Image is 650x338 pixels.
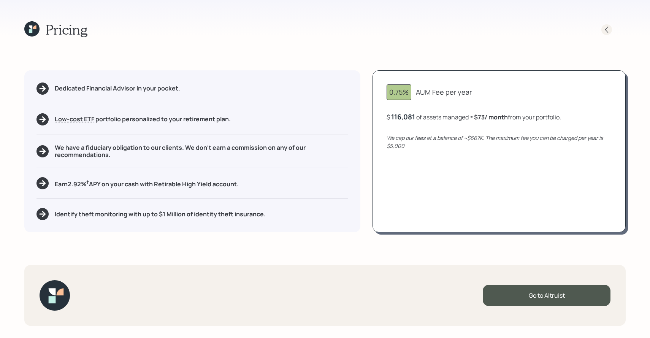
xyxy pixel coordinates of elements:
iframe: Customer reviews powered by Trustpilot [79,273,176,330]
div: AUM Fee per year [416,87,472,97]
h5: portfolio personalized to your retirement plan. [55,116,231,123]
div: Go to Altruist [483,285,610,306]
h5: Identify theft monitoring with up to $1 Million of identity theft insurance. [55,211,266,218]
div: 116,081 [391,112,415,121]
div: $ of assets managed ≈ from your portfolio . [387,112,561,122]
span: Low-cost ETF [55,115,94,123]
div: 0.75% [389,87,409,97]
b: $73 / month [474,113,508,121]
h1: Pricing [46,21,87,38]
h5: We have a fiduciary obligation to our clients. We don't earn a commission on any of our recommend... [55,144,348,159]
sup: † [86,179,89,186]
h5: Dedicated Financial Advisor in your pocket. [55,85,180,92]
h5: Earn 2.92 % APY on your cash with Retirable High Yield account. [55,179,239,188]
i: We cap our fees at a balance of ~$667K. The maximum fee you can be charged per year is $5,000 [387,134,603,149]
